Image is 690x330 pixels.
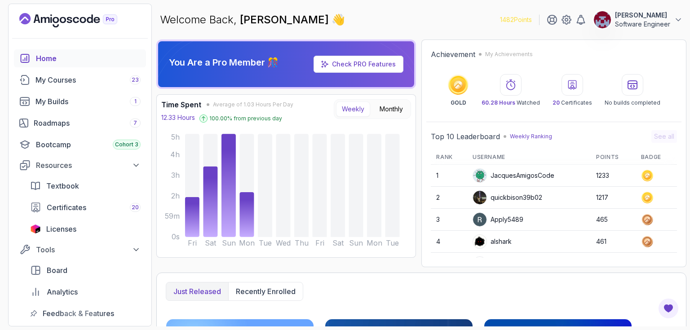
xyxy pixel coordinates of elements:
[485,51,533,58] p: My Achievements
[431,231,467,253] td: 4
[169,56,279,69] p: You Are a Pro Member 🎊
[171,133,180,141] tspan: 5h
[165,212,180,221] tspan: 59m
[473,256,516,271] div: IssaKass
[473,257,487,270] img: user profile image
[14,49,146,67] a: home
[46,224,76,234] span: Licenses
[431,49,475,60] h2: Achievement
[374,101,409,117] button: Monthly
[473,191,487,204] img: user profile image
[34,118,141,128] div: Roadmaps
[35,96,141,107] div: My Builds
[314,56,403,73] a: Check PRO Features
[35,75,141,85] div: My Courses
[161,99,201,110] h3: Time Spent
[14,71,146,89] a: courses
[14,242,146,258] button: Tools
[46,180,79,191] span: Textbook
[349,239,363,247] tspan: Sun
[431,165,467,187] td: 1
[386,239,399,247] tspan: Tue
[431,253,467,275] td: 5
[36,53,141,64] div: Home
[172,233,180,242] tspan: 0s
[36,244,141,255] div: Tools
[25,198,146,216] a: certificates
[25,304,146,322] a: feedback
[132,204,139,211] span: 20
[205,239,217,247] tspan: Sat
[160,13,345,27] p: Welcome Back,
[25,177,146,195] a: textbook
[651,130,677,143] button: See all
[431,187,467,209] td: 2
[25,283,146,301] a: analytics
[166,282,228,300] button: Just released
[591,253,636,275] td: 437
[213,101,293,108] span: Average of 1.03 Hours Per Day
[473,190,542,205] div: quickbison39b02
[47,286,78,297] span: Analytics
[25,220,146,238] a: licenses
[482,99,515,106] span: 60.28 Hours
[500,15,532,24] p: 1482 Points
[591,231,636,253] td: 461
[295,239,309,247] tspan: Thu
[14,157,146,173] button: Resources
[467,150,591,165] th: Username
[332,60,396,68] a: Check PRO Features
[132,76,139,84] span: 23
[473,169,487,182] img: default monster avatar
[161,113,195,122] p: 12.33 Hours
[482,99,540,106] p: Watched
[259,239,272,247] tspan: Tue
[115,141,138,148] span: Cohort 3
[332,239,344,247] tspan: Sat
[510,133,552,140] p: Weekly Ranking
[25,261,146,279] a: board
[473,213,487,226] img: user profile image
[14,114,146,132] a: roadmaps
[171,171,180,180] tspan: 3h
[47,202,86,213] span: Certificates
[615,20,670,29] p: Software Engineer
[451,99,466,106] p: GOLD
[431,131,500,142] h2: Top 10 Leaderboard
[228,282,303,300] button: Recently enrolled
[239,239,255,247] tspan: Mon
[43,308,114,319] span: Feedback & Features
[19,13,138,27] a: Landing page
[173,286,221,297] p: Just released
[473,212,523,227] div: Apply5489
[47,265,67,276] span: Board
[431,209,467,231] td: 3
[36,139,141,150] div: Bootcamp
[594,11,611,28] img: user profile image
[330,10,348,29] span: 👋
[36,160,141,171] div: Resources
[14,136,146,154] a: bootcamp
[615,11,670,20] p: [PERSON_NAME]
[658,298,679,319] button: Open Feedback Button
[636,150,677,165] th: Badge
[276,239,291,247] tspan: Wed
[14,92,146,110] a: builds
[473,168,554,183] div: JacquesAmigosCode
[553,99,560,106] span: 20
[473,235,487,248] img: user profile image
[591,165,636,187] td: 1233
[134,98,137,105] span: 1
[591,187,636,209] td: 1217
[188,239,197,247] tspan: Fri
[553,99,592,106] p: Certificates
[473,234,512,249] div: alshark
[171,192,180,200] tspan: 2h
[240,13,332,26] span: [PERSON_NAME]
[591,209,636,231] td: 465
[591,150,636,165] th: Points
[222,239,236,247] tspan: Sun
[30,224,41,233] img: jetbrains icon
[593,11,683,29] button: user profile image[PERSON_NAME]Software Engineer
[133,119,137,127] span: 7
